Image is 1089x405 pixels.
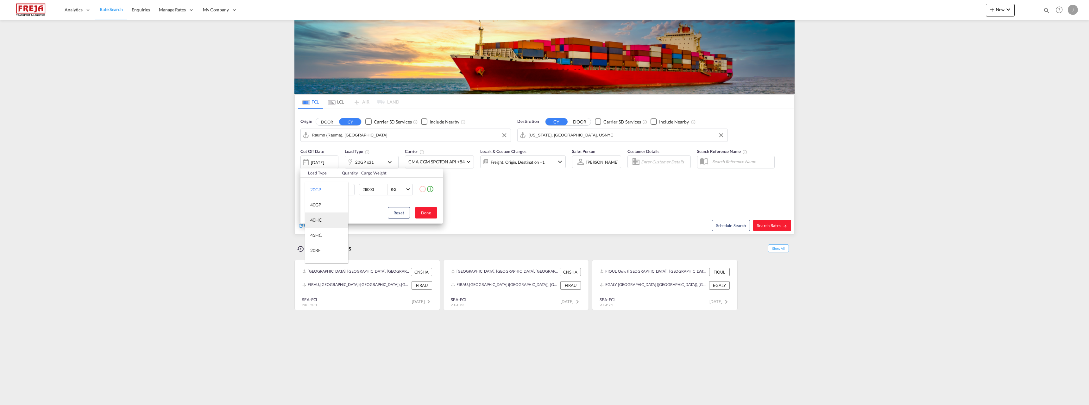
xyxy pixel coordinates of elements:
[310,187,321,193] div: 20GP
[310,232,322,238] div: 45HC
[310,263,321,269] div: 40RE
[310,202,321,208] div: 40GP
[310,217,322,223] div: 40HC
[310,247,321,254] div: 20RE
